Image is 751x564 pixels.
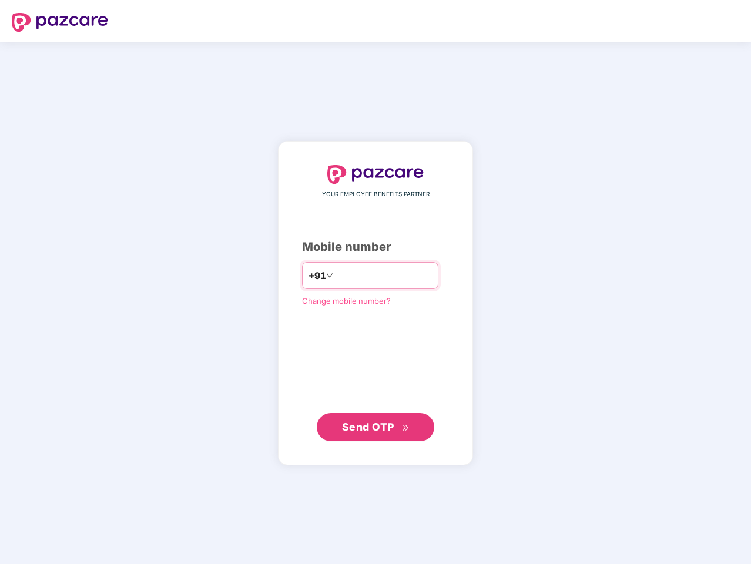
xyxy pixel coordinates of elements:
span: down [326,272,333,279]
span: Send OTP [342,421,394,433]
img: logo [12,13,108,32]
span: YOUR EMPLOYEE BENEFITS PARTNER [322,190,430,199]
span: double-right [402,424,410,432]
button: Send OTPdouble-right [317,413,434,441]
a: Change mobile number? [302,296,391,305]
div: Mobile number [302,238,449,256]
img: logo [327,165,424,184]
span: +91 [309,268,326,283]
